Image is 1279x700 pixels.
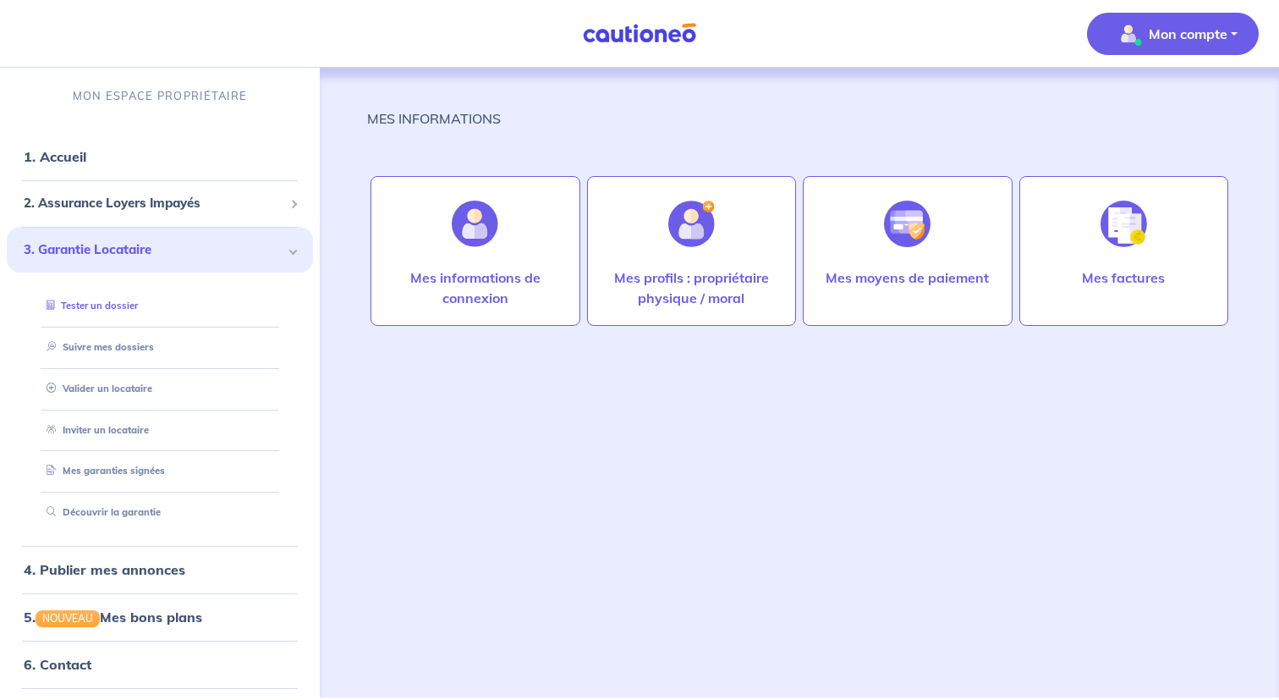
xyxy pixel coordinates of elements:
[40,465,165,477] a: Mes garanties signées
[1115,20,1142,47] img: illu_account_valid_menu.svg
[24,148,86,165] a: 1. Accueil
[24,240,283,260] span: 3. Garantie Locataire
[367,108,501,129] p: MES INFORMATIONS
[24,656,91,673] a: 6. Contact
[388,267,563,308] p: Mes informations de connexion
[576,23,703,44] img: Cautioneo
[27,292,293,320] div: Tester un dossier
[27,457,293,485] div: Mes garanties signées
[1149,24,1227,44] p: Mon compte
[24,194,283,213] span: 2. Assurance Loyers Impayés
[7,600,313,634] div: 5.NOUVEAUMes bons plans
[40,383,152,394] a: Valider un locataire
[24,561,185,578] a: 4. Publier mes annonces
[826,267,989,288] p: Mes moyens de paiement
[7,187,313,220] div: 2. Assurance Loyers Impayés
[452,201,498,247] img: illu_account.svg
[40,341,154,353] a: Suivre mes dossiers
[7,553,313,587] div: 4. Publier mes annonces
[1087,13,1259,55] button: illu_account_valid_menu.svgMon compte
[27,375,293,403] div: Valider un locataire
[7,227,313,273] div: 3. Garantie Locataire
[40,300,138,311] a: Tester un dossier
[27,416,293,444] div: Inviter un locataire
[7,140,313,174] div: 1. Accueil
[24,609,202,626] a: 5.NOUVEAUMes bons plans
[7,648,313,681] div: 6. Contact
[40,424,149,436] a: Inviter un locataire
[668,201,715,247] img: illu_account_add.svg
[884,201,930,247] img: illu_credit_card_no_anim.svg
[40,506,161,518] a: Découvrir la garantie
[605,267,779,308] p: Mes profils : propriétaire physique / moral
[27,333,293,361] div: Suivre mes dossiers
[1101,201,1147,247] img: illu_invoice.svg
[1082,267,1165,288] p: Mes factures
[73,88,247,104] p: MON ESPACE PROPRIÉTAIRE
[27,499,293,526] div: Découvrir la garantie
